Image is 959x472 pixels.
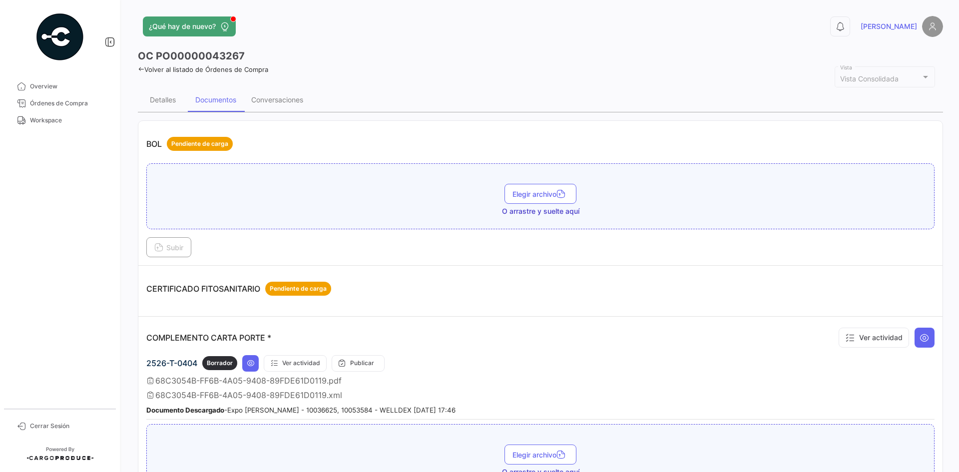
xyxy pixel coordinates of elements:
a: Órdenes de Compra [8,95,112,112]
span: Workspace [30,116,108,125]
a: Volver al listado de Órdenes de Compra [138,65,268,73]
a: Workspace [8,112,112,129]
span: Cerrar Sesión [30,422,108,431]
img: placeholder-user.png [922,16,943,37]
p: COMPLEMENTO CARTA PORTE * [146,333,271,343]
span: 2526-T-0404 [146,358,197,368]
span: ¿Qué hay de nuevo? [149,21,216,31]
span: Subir [154,243,183,252]
span: Elegir archivo [512,451,568,459]
button: Elegir archivo [504,184,576,204]
span: 68C3054B-FF6B-4A05-9408-89FDE61D0119.xml [155,390,342,400]
span: Overview [30,82,108,91]
button: Ver actividad [839,328,909,348]
h3: OC PO00000043267 [138,49,245,63]
span: [PERSON_NAME] [861,21,917,31]
button: ¿Qué hay de nuevo? [143,16,236,36]
small: - Expo [PERSON_NAME] - 10036625, 10053584 - WELLDEX [DATE] 17:46 [146,406,456,414]
div: Conversaciones [251,95,303,104]
iframe: Intercom live chat [925,438,949,462]
p: CERTIFICADO FITOSANITARIO [146,282,331,296]
button: Ver actividad [264,355,327,372]
span: Borrador [207,359,233,368]
span: 68C3054B-FF6B-4A05-9408-89FDE61D0119.pdf [155,376,342,386]
button: Publicar [332,355,385,372]
button: Subir [146,237,191,257]
a: Overview [8,78,112,95]
span: Elegir archivo [512,190,568,198]
span: O arrastre y suelte aquí [502,206,579,216]
span: Pendiente de carga [270,284,327,293]
div: Detalles [150,95,176,104]
div: Documentos [195,95,236,104]
b: Documento Descargado [146,406,224,414]
button: Elegir archivo [504,445,576,465]
span: Órdenes de Compra [30,99,108,108]
span: Pendiente de carga [171,139,228,148]
p: BOL [146,137,233,151]
mat-select-trigger: Vista Consolidada [840,74,899,83]
img: powered-by.png [35,12,85,62]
